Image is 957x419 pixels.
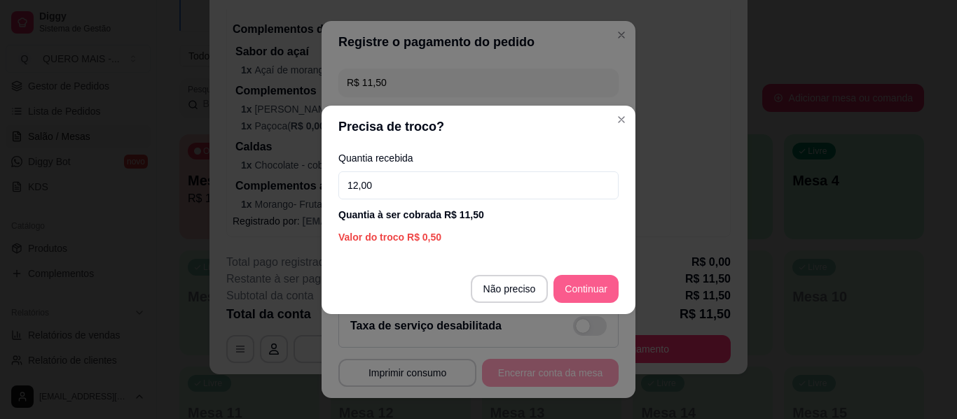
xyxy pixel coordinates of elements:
[338,230,619,244] div: Valor do troco R$ 0,50
[553,275,619,303] button: Continuar
[471,275,549,303] button: Não preciso
[322,106,635,148] header: Precisa de troco?
[610,108,633,131] button: Close
[338,208,619,222] div: Quantia à ser cobrada R$ 11,50
[338,153,619,163] label: Quantia recebida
